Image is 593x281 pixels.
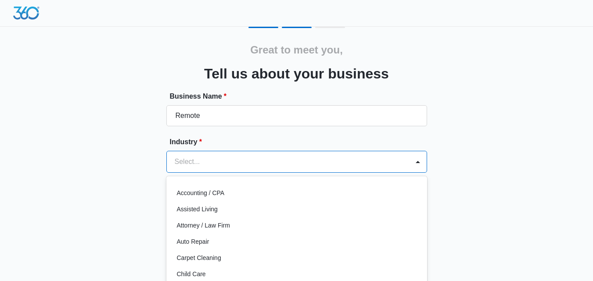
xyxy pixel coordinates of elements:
p: Auto Repair [177,237,209,246]
p: Assisted Living [177,205,218,214]
label: Business Name [170,91,431,102]
input: e.g. Jane's Plumbing [166,105,427,126]
p: Accounting / CPA [177,189,225,198]
h2: Great to meet you, [250,42,343,58]
p: Attorney / Law Firm [177,221,230,230]
p: Child Care [177,270,206,279]
p: Carpet Cleaning [177,253,221,263]
label: Industry [170,137,431,147]
h3: Tell us about your business [204,63,389,84]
